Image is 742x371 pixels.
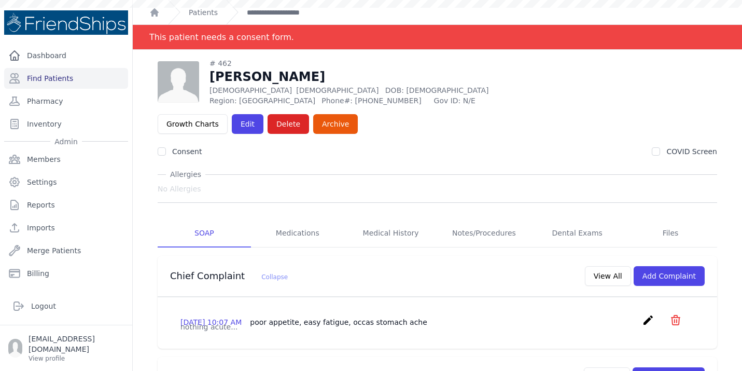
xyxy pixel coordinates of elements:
h3: Chief Complaint [170,270,288,282]
a: Settings [4,172,128,193]
p: View profile [29,354,124,363]
a: Members [4,149,128,170]
span: DOB: [DEMOGRAPHIC_DATA] [385,86,489,94]
img: person-242608b1a05df3501eefc295dc1bc67a.jpg [158,61,199,103]
button: Add Complaint [634,266,705,286]
nav: Tabs [158,219,717,248]
a: Edit [232,114,263,134]
a: Medical History [344,219,438,248]
a: Growth Charts [158,114,228,134]
span: Gov ID: N/E [434,95,546,106]
span: Allergies [166,169,205,180]
a: Pharmacy [4,91,128,112]
a: [EMAIL_ADDRESS][DOMAIN_NAME] View profile [8,334,124,363]
a: Merge Patients [4,240,128,261]
label: Consent [172,147,202,156]
p: [EMAIL_ADDRESS][DOMAIN_NAME] [29,334,124,354]
a: Files [624,219,717,248]
button: View All [585,266,631,286]
a: Find Patients [4,68,128,89]
span: Collapse [261,273,288,281]
span: poor appetite, easy fatigue, occas stomach ache [250,318,427,326]
img: Medical Missions EMR [4,10,128,35]
div: Notification [133,25,742,50]
p: [DEMOGRAPHIC_DATA] [209,85,546,95]
a: Billing [4,263,128,284]
a: Medications [251,219,344,248]
a: SOAP [158,219,251,248]
div: This patient needs a consent form. [149,25,294,49]
span: Admin [50,136,82,147]
a: Notes/Procedures [437,219,530,248]
a: Organizations [4,286,128,307]
span: Phone#: [PHONE_NUMBER] [321,95,427,106]
p: nothing acute... [180,322,694,332]
span: No Allergies [158,184,201,194]
span: Region: [GEOGRAPHIC_DATA] [209,95,315,106]
a: Inventory [4,114,128,134]
h1: [PERSON_NAME] [209,68,546,85]
a: Dental Exams [530,219,624,248]
p: [DATE] 10:07 AM [180,317,427,327]
span: [DEMOGRAPHIC_DATA] [296,86,379,94]
label: COVID Screen [666,147,717,156]
a: create [642,319,657,328]
a: Reports [4,195,128,215]
a: Dashboard [4,45,128,66]
button: Delete [268,114,309,134]
a: Logout [8,296,124,317]
a: Archive [313,114,358,134]
div: # 462 [209,58,546,68]
a: Patients [189,7,218,18]
i: create [642,314,654,326]
a: Imports [4,217,128,238]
